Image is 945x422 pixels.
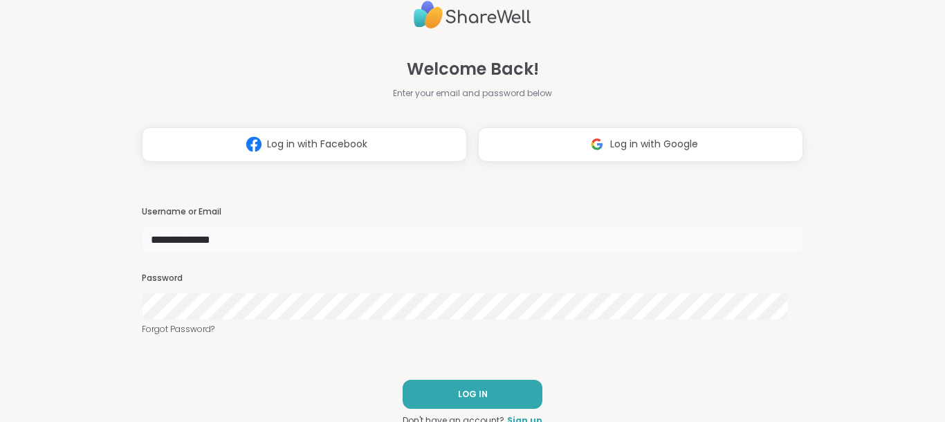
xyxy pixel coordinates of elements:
button: Log in with Google [478,127,803,162]
img: ShareWell Logomark [241,131,267,157]
span: LOG IN [458,388,488,401]
span: Log in with Google [610,137,698,152]
button: Log in with Facebook [142,127,467,162]
a: Forgot Password? [142,323,803,336]
h3: Username or Email [142,206,803,218]
span: Welcome Back! [407,57,539,82]
button: LOG IN [403,380,542,409]
span: Enter your email and password below [393,87,552,100]
img: ShareWell Logomark [584,131,610,157]
h3: Password [142,273,803,284]
span: Log in with Facebook [267,137,367,152]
